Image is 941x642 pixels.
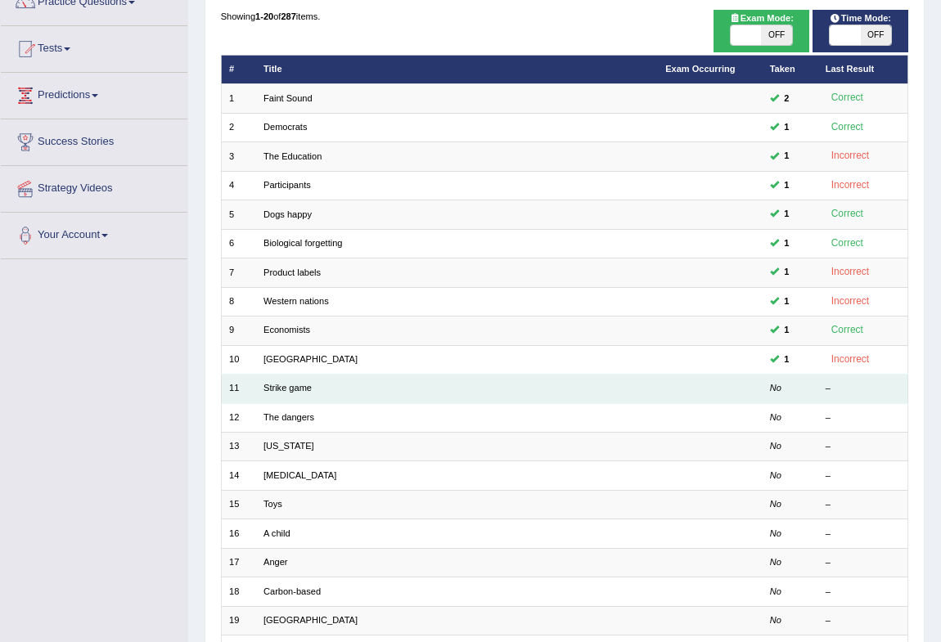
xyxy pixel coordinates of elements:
b: 287 [281,11,295,21]
em: No [770,557,781,567]
div: – [826,498,900,511]
a: Biological forgetting [263,238,342,248]
span: Time Mode: [824,11,896,26]
div: Correct [826,119,869,136]
th: Last Result [817,55,908,83]
div: – [826,469,900,483]
td: 9 [221,317,256,345]
a: Western nations [263,296,329,306]
span: You can still take this question [779,265,795,280]
div: – [826,440,900,453]
a: [MEDICAL_DATA] [263,470,336,480]
em: No [770,412,781,422]
td: 10 [221,345,256,374]
em: No [770,470,781,480]
span: You can still take this question [779,178,795,193]
em: No [770,528,781,538]
em: No [770,383,781,393]
div: Incorrect [826,177,876,194]
div: Correct [826,322,869,339]
td: 8 [221,287,256,316]
td: 16 [221,519,256,548]
td: 12 [221,403,256,432]
div: – [826,382,900,395]
a: A child [263,528,290,538]
div: Incorrect [826,148,876,164]
a: Democrats [263,122,307,132]
td: 7 [221,258,256,287]
th: Taken [762,55,817,83]
div: – [826,528,900,541]
a: Toys [263,499,282,509]
a: The Education [263,151,322,161]
div: – [826,556,900,569]
a: Dogs happy [263,209,312,219]
div: Incorrect [826,294,876,310]
a: Predictions [1,73,187,114]
td: 14 [221,461,256,490]
em: No [770,441,781,451]
a: Exam Occurring [665,64,735,74]
a: Economists [263,325,310,334]
div: Incorrect [826,264,876,281]
span: You can still take this question [779,149,795,164]
a: Strategy Videos [1,166,187,207]
td: 5 [221,200,256,229]
span: You can still take this question [779,323,795,338]
div: – [826,411,900,424]
span: You can still take this question [779,352,795,367]
td: 13 [221,433,256,461]
b: 1-20 [255,11,273,21]
td: 15 [221,490,256,519]
div: Correct [826,206,869,222]
a: Participants [263,180,311,190]
td: 18 [221,577,256,606]
div: – [826,614,900,627]
span: You can still take this question [779,207,795,222]
th: # [221,55,256,83]
td: 2 [221,113,256,141]
div: Show exams occurring in exams [714,10,810,52]
em: No [770,499,781,509]
div: Showing of items. [221,10,909,23]
a: [GEOGRAPHIC_DATA] [263,354,358,364]
a: Product labels [263,267,321,277]
div: – [826,586,900,599]
span: You can still take this question [779,120,795,135]
span: Exam Mode: [723,11,799,26]
a: The dangers [263,412,314,422]
a: [GEOGRAPHIC_DATA] [263,615,358,625]
a: Carbon-based [263,586,321,596]
a: Your Account [1,213,187,254]
span: You can still take this question [779,294,795,309]
span: You can still take this question [779,236,795,251]
a: [US_STATE] [263,441,314,451]
div: Correct [826,236,869,252]
td: 17 [221,548,256,577]
span: OFF [861,25,891,45]
th: Title [256,55,658,83]
td: 19 [221,606,256,635]
a: Success Stories [1,119,187,160]
em: No [770,586,781,596]
a: Tests [1,26,187,67]
td: 6 [221,229,256,258]
div: Incorrect [826,352,876,368]
span: You can still take this question [779,92,795,106]
td: 11 [221,375,256,403]
td: 3 [221,142,256,171]
td: 4 [221,171,256,200]
a: Faint Sound [263,93,313,103]
a: Strike game [263,383,312,393]
em: No [770,615,781,625]
td: 1 [221,84,256,113]
span: OFF [761,25,791,45]
a: Anger [263,557,287,567]
div: Correct [826,90,869,106]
